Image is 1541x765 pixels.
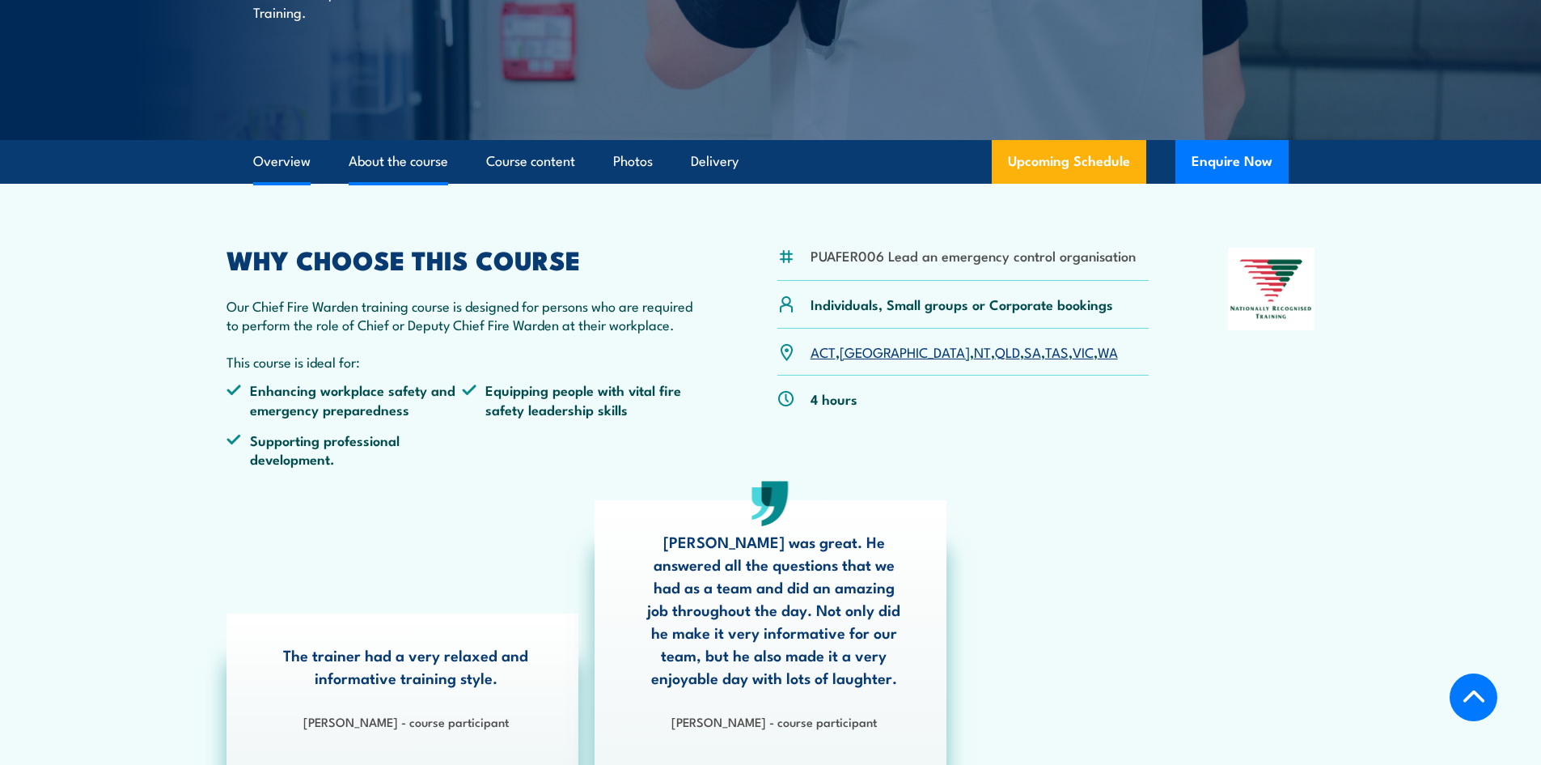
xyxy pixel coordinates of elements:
[486,140,575,183] a: Course content
[1045,342,1069,361] a: TAS
[226,296,699,334] p: Our Chief Fire Warden training course is designed for persons who are required to perform the rol...
[226,352,699,371] p: This course is ideal for:
[1098,342,1118,361] a: WA
[226,431,463,469] li: Supporting professional development.
[1073,342,1094,361] a: VIC
[349,140,448,183] a: About the course
[1175,140,1289,184] button: Enquire Now
[226,380,463,419] li: Enhancing workplace safety and emergency preparedness
[811,246,1136,265] li: PUAFER006 Lead an emergency control organisation
[671,712,877,730] strong: [PERSON_NAME] - course participant
[811,295,1113,313] p: Individuals, Small groups or Corporate bookings
[613,140,653,183] a: Photos
[691,140,739,183] a: Delivery
[462,380,698,419] li: Equipping people with vital fire safety leadership skills
[840,342,970,361] a: [GEOGRAPHIC_DATA]
[274,644,538,689] p: The trainer had a very relaxed and informative training style.
[992,140,1146,184] a: Upcoming Schedule
[1228,248,1315,330] img: Nationally Recognised Training logo.
[995,342,1020,361] a: QLD
[811,342,836,361] a: ACT
[974,342,991,361] a: NT
[642,530,906,689] p: [PERSON_NAME] was great. He answered all the questions that we had as a team and did an amazing j...
[811,389,857,408] p: 4 hours
[226,248,699,270] h2: WHY CHOOSE THIS COURSE
[253,140,311,183] a: Overview
[303,712,509,730] strong: [PERSON_NAME] - course participant
[1024,342,1041,361] a: SA
[811,342,1118,361] p: , , , , , , ,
